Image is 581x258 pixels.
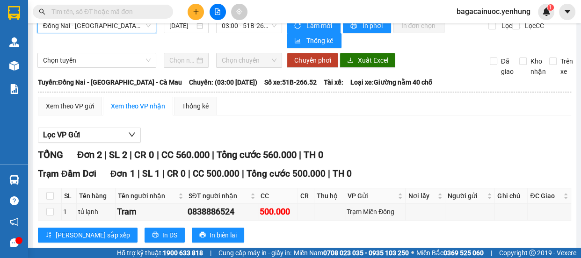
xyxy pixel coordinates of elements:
[43,19,151,33] span: Đồng Nai - Sài Gòn - Cà Mau
[43,53,151,67] span: Chọn tuyến
[408,191,435,201] span: Nơi lấy
[189,191,248,201] span: SĐT người nhận
[448,191,486,201] span: Người gửi
[38,228,138,243] button: sort-ascending[PERSON_NAME] sắp xếp
[9,37,19,47] img: warehouse-icon
[416,248,484,258] span: Miền Bắc
[167,168,185,179] span: CR 0
[162,168,164,179] span: |
[542,7,551,16] img: icon-new-feature
[117,248,203,258] span: Hỗ trợ kỹ thuật:
[78,207,114,217] div: tủ lạnh
[393,18,444,33] button: In đơn chọn
[210,4,226,20] button: file-add
[104,149,107,160] span: |
[343,18,391,33] button: printerIn phơi
[303,149,323,160] span: TH 0
[188,4,204,20] button: plus
[210,230,237,240] span: In biên lai
[557,56,577,77] span: Trên xe
[199,231,206,239] span: printer
[314,188,345,204] th: Thu hộ
[193,8,199,15] span: plus
[222,53,276,67] span: Chọn chuyến
[347,207,404,217] div: Trạm Miền Đông
[10,196,19,205] span: question-circle
[497,56,517,77] span: Đã giao
[563,7,572,16] span: caret-down
[547,4,554,11] sup: 1
[529,250,536,256] span: copyright
[8,6,20,20] img: logo-vxr
[216,149,296,160] span: Tổng cước 560.000
[294,22,302,30] span: sync
[497,21,522,31] span: Lọc CR
[294,248,409,258] span: Miền Nam
[109,149,127,160] span: SL 2
[163,249,203,257] strong: 1900 633 818
[130,149,132,160] span: |
[340,53,395,68] button: downloadXuất Excel
[63,207,75,217] div: 1
[210,248,211,258] span: |
[443,249,484,257] strong: 0369 525 060
[241,168,244,179] span: |
[192,168,239,179] span: CC 500.000
[169,55,195,65] input: Chọn ngày
[294,37,302,45] span: bar-chart
[231,4,247,20] button: aim
[10,238,19,247] span: message
[350,77,432,87] span: Loại xe: Giường nằm 40 chỗ
[411,251,414,255] span: ⚪️
[264,77,317,87] span: Số xe: 51B-266.52
[549,4,552,11] span: 1
[521,21,545,31] span: Lọc CC
[211,149,214,160] span: |
[222,19,276,33] span: 03:00 - 51B-266.52
[145,228,185,243] button: printerIn DS
[559,4,575,20] button: caret-down
[38,79,182,86] b: Tuyến: Đồng Nai - [GEOGRAPHIC_DATA] - Cà Mau
[236,8,242,15] span: aim
[118,191,176,201] span: Tên người nhận
[189,77,257,87] span: Chuyến: (03:00 [DATE])
[348,191,396,201] span: VP Gửi
[169,21,195,31] input: 15/09/2025
[332,168,351,179] span: TH 0
[188,168,190,179] span: |
[350,22,358,30] span: printer
[116,204,186,220] td: Tram
[258,188,298,204] th: CC
[77,149,102,160] span: Đơn 2
[46,101,94,111] div: Xem theo VP gửi
[287,33,341,48] button: bar-chartThống kê
[56,230,130,240] span: [PERSON_NAME] sắp xếp
[110,168,135,179] span: Đơn 1
[77,188,116,204] th: Tên hàng
[9,175,19,185] img: warehouse-icon
[192,228,244,243] button: printerIn biên lai
[117,205,184,218] div: Tram
[182,101,209,111] div: Thống kê
[218,248,291,258] span: Cung cấp máy in - giấy in:
[306,21,333,31] span: Làm mới
[128,131,136,138] span: down
[38,168,96,179] span: Trạm Đầm Dơi
[186,204,258,220] td: 0838886524
[9,84,19,94] img: solution-icon
[214,8,221,15] span: file-add
[38,128,141,143] button: Lọc VP Gửi
[287,18,341,33] button: syncLàm mới
[38,149,63,160] span: TỔNG
[10,217,19,226] span: notification
[134,149,154,160] span: CR 0
[357,55,388,65] span: Xuất Excel
[62,188,77,204] th: SL
[162,230,177,240] span: In DS
[260,205,296,218] div: 500.000
[188,205,256,218] div: 0838886524
[156,149,159,160] span: |
[39,8,45,15] span: search
[51,7,162,17] input: Tìm tên, số ĐT hoặc mã đơn
[306,36,334,46] span: Thống kê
